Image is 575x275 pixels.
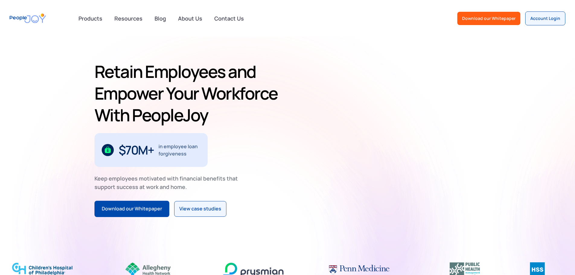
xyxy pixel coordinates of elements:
div: Products [75,12,106,24]
div: View case studies [179,205,221,213]
h1: Retain Employees and Empower Your Workforce With PeopleJoy [94,61,285,126]
a: home [10,10,46,27]
div: Download our Whitepaper [462,15,516,21]
div: Download our Whitepaper [102,205,162,213]
div: $70M+ [119,145,154,155]
div: 1 / 3 [94,133,208,167]
a: Blog [151,12,170,25]
a: Download our Whitepaper [457,12,520,25]
a: Contact Us [211,12,248,25]
div: Keep employees motivated with financial benefits that support success at work and home. [94,174,243,191]
a: Account Login [525,11,565,25]
div: Account Login [530,15,560,21]
a: View case studies [174,201,226,217]
a: About Us [174,12,206,25]
a: Resources [111,12,146,25]
div: in employee loan forgiveness [158,143,200,157]
a: Download our Whitepaper [94,201,169,217]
